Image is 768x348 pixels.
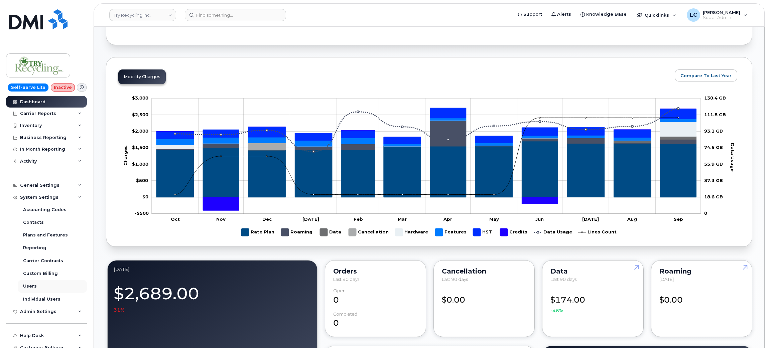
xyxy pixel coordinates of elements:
[704,194,723,199] tspan: 18.6 GB
[320,226,342,239] g: Data
[443,216,453,222] tspan: Apr
[582,216,599,222] tspan: [DATE]
[674,216,683,222] tspan: Sep
[682,8,752,22] div: Logan Cole
[132,161,148,167] tspan: $1,000
[114,267,311,272] div: September 2025
[557,11,571,18] span: Alerts
[442,288,526,306] div: $0.00
[513,8,547,21] a: Support
[132,112,148,117] g: $0
[398,216,407,222] tspan: Mar
[632,8,681,22] div: Quicklinks
[500,226,527,239] g: Credits
[550,288,635,314] div: $174.00
[132,128,148,134] tspan: $2,000
[435,226,467,239] g: Features
[535,216,544,222] tspan: Jun
[123,95,735,239] g: Chart
[156,141,696,197] g: Rate Plan
[132,161,148,167] g: $0
[123,145,128,166] tspan: Charges
[675,69,737,81] button: Compare To Last Year
[333,312,357,317] div: completed
[703,15,740,20] span: Super Admin
[333,288,346,293] div: Open
[703,10,740,15] span: [PERSON_NAME]
[135,210,149,216] tspan: -$500
[645,12,669,18] span: Quicklinks
[730,143,735,172] tspan: Data Usage
[534,226,572,239] g: Data Usage
[132,112,148,117] tspan: $2,500
[333,288,418,306] div: 0
[704,178,723,183] tspan: 37.3 GB
[136,178,148,183] tspan: $500
[659,269,744,274] div: Roaming
[489,216,499,222] tspan: May
[132,145,148,150] tspan: $1,500
[547,8,576,21] a: Alerts
[704,128,723,134] tspan: 93.1 GB
[704,161,723,167] tspan: 55.9 GB
[473,226,493,239] g: HST
[241,226,617,239] g: Legend
[333,269,418,274] div: Orders
[333,312,418,329] div: 0
[349,226,389,239] g: Cancellation
[550,269,635,274] div: Data
[132,145,148,150] g: $0
[135,210,149,216] g: $0
[704,210,707,216] tspan: 0
[523,11,542,18] span: Support
[142,194,148,199] tspan: $0
[680,72,732,79] span: Compare To Last Year
[109,9,176,21] a: Try Recycling Inc.
[550,277,577,282] span: Last 90 days
[659,288,744,306] div: $0.00
[185,9,286,21] input: Find something...
[627,216,637,222] tspan: Aug
[442,277,468,282] span: Last 90 days
[217,216,226,222] tspan: Nov
[578,226,617,239] g: Lines Count
[704,145,723,150] tspan: 74.5 GB
[442,269,526,274] div: Cancellation
[395,226,428,239] g: Hardware
[704,112,726,117] tspan: 111.8 GB
[550,307,563,314] span: -46%
[114,307,125,313] span: 31%
[281,226,313,239] g: Roaming
[704,95,726,101] tspan: 130.4 GB
[136,178,148,183] g: $0
[132,128,148,134] g: $0
[739,319,763,343] iframe: Messenger Launcher
[586,11,627,18] span: Knowledge Base
[333,277,359,282] span: Last 90 days
[576,8,631,21] a: Knowledge Base
[132,95,148,101] tspan: $3,000
[302,216,319,222] tspan: [DATE]
[262,216,272,222] tspan: Dec
[171,216,180,222] tspan: Oct
[241,226,274,239] g: Rate Plan
[114,280,311,314] div: $2,689.00
[354,216,363,222] tspan: Feb
[659,277,674,282] span: [DATE]
[690,11,697,19] span: LC
[132,95,148,101] g: $0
